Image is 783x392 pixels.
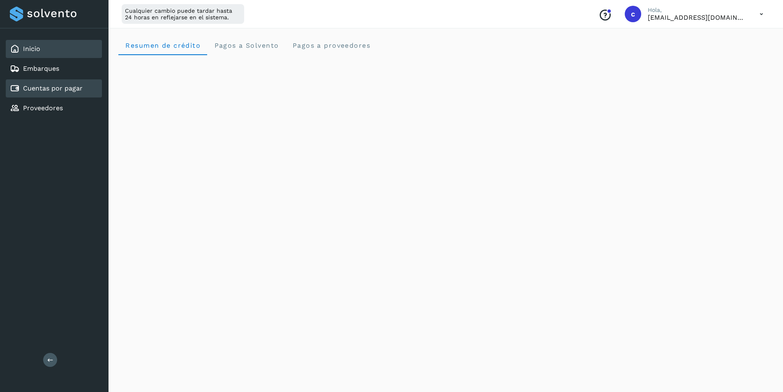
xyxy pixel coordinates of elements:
[6,79,102,97] div: Cuentas por pagar
[292,42,370,49] span: Pagos a proveedores
[23,84,83,92] a: Cuentas por pagar
[23,104,63,112] a: Proveedores
[23,45,40,53] a: Inicio
[125,42,201,49] span: Resumen de crédito
[648,14,746,21] p: contabilidad5@easo.com
[6,60,102,78] div: Embarques
[6,99,102,117] div: Proveedores
[122,4,244,24] div: Cualquier cambio puede tardar hasta 24 horas en reflejarse en el sistema.
[23,65,59,72] a: Embarques
[6,40,102,58] div: Inicio
[214,42,279,49] span: Pagos a Solvento
[648,7,746,14] p: Hola,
